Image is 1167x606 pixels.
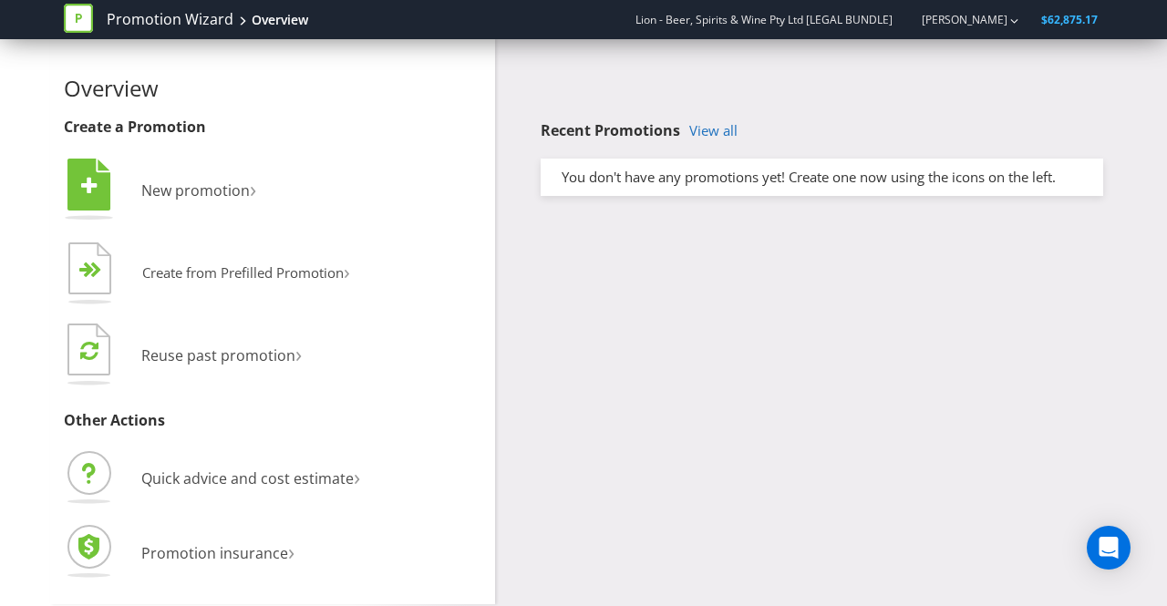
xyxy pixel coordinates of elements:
a: View all [689,123,738,139]
span: Lion - Beer, Spirits & Wine Pty Ltd [LEGAL BUNDLE] [635,12,893,27]
span: › [288,536,294,566]
span: › [344,257,350,285]
button: Create from Prefilled Promotion› [64,238,351,311]
span: › [295,338,302,368]
span: Create from Prefilled Promotion [142,263,344,282]
tspan:  [81,176,98,196]
span: Reuse past promotion [141,345,295,365]
tspan:  [90,262,102,279]
span: New promotion [141,180,250,200]
a: Promotion insurance› [64,543,294,563]
span: › [250,173,256,203]
div: You don't have any promotions yet! Create one now using the icons on the left. [548,168,1096,187]
span: $62,875.17 [1041,12,1098,27]
h2: Overview [64,77,481,100]
h3: Other Actions [64,413,481,429]
span: › [354,461,360,491]
div: Overview [252,11,308,29]
h3: Create a Promotion [64,119,481,136]
a: [PERSON_NAME] [904,12,1007,27]
span: Promotion insurance [141,543,288,563]
span: Recent Promotions [541,120,680,140]
div: Open Intercom Messenger [1087,526,1131,570]
tspan:  [80,340,98,361]
a: Quick advice and cost estimate› [64,468,360,488]
span: Quick advice and cost estimate [141,468,354,488]
a: Promotion Wizard [107,9,233,30]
